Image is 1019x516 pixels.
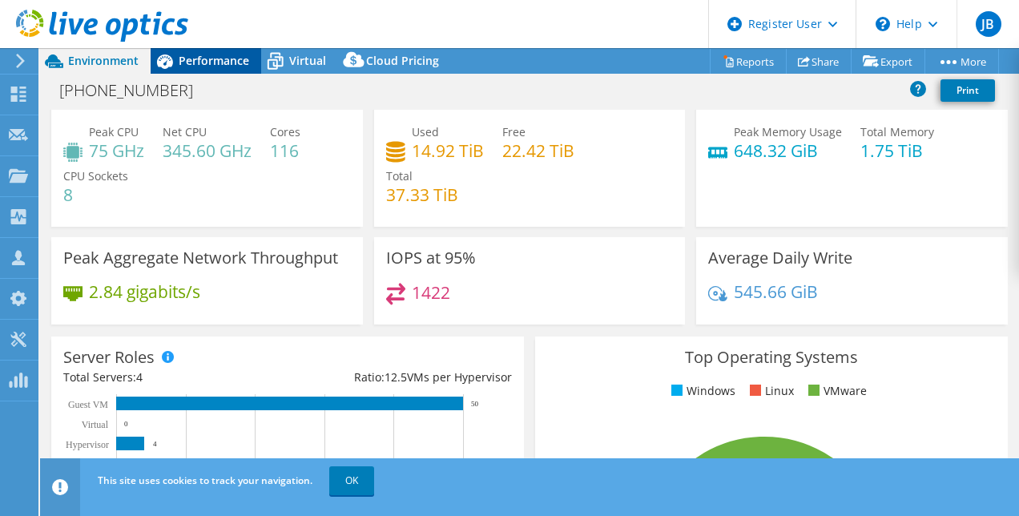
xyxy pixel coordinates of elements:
h4: 545.66 GiB [734,283,818,300]
span: Peak Memory Usage [734,124,842,139]
span: Total Memory [860,124,934,139]
h3: IOPS at 95% [386,249,476,267]
text: Virtual [82,419,109,430]
span: Cloud Pricing [366,53,439,68]
span: Cores [270,124,300,139]
h4: 37.33 TiB [386,186,458,204]
div: Ratio: VMs per Hypervisor [288,369,512,386]
h1: [PHONE_NUMBER] [52,82,218,99]
h3: Peak Aggregate Network Throughput [63,249,338,267]
span: Net CPU [163,124,207,139]
h3: Top Operating Systems [547,349,996,366]
h3: Average Daily Write [708,249,852,267]
span: 4 [136,369,143,385]
li: VMware [804,382,867,400]
span: Virtual [289,53,326,68]
a: Print [940,79,995,102]
span: 12.5 [385,369,407,385]
svg: \n [876,17,890,31]
span: Used [412,124,439,139]
text: 0 [124,420,128,428]
h4: 14.92 TiB [412,142,484,159]
text: 4 [153,440,157,448]
span: Peak CPU [89,124,139,139]
a: OK [329,466,374,495]
a: Share [786,49,852,74]
li: Linux [746,382,794,400]
h3: Server Roles [63,349,155,366]
h4: 1422 [412,284,450,301]
li: Windows [667,382,735,400]
text: Guest VM [68,399,108,410]
text: 50 [471,400,479,408]
a: Export [851,49,925,74]
span: CPU Sockets [63,168,128,183]
div: Total Servers: [63,369,288,386]
span: Performance [179,53,249,68]
h4: 22.42 TiB [502,142,574,159]
span: Total [386,168,413,183]
h4: 75 GHz [89,142,144,159]
h4: 8 [63,186,128,204]
h4: 116 [270,142,300,159]
h4: 1.75 TiB [860,142,934,159]
h4: 345.60 GHz [163,142,252,159]
h4: 2.84 gigabits/s [89,283,200,300]
text: Hypervisor [66,439,109,450]
span: Free [502,124,526,139]
a: More [924,49,999,74]
h4: 648.32 GiB [734,142,842,159]
span: This site uses cookies to track your navigation. [98,474,312,487]
span: JB [976,11,1001,37]
a: Reports [710,49,787,74]
span: Environment [68,53,139,68]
